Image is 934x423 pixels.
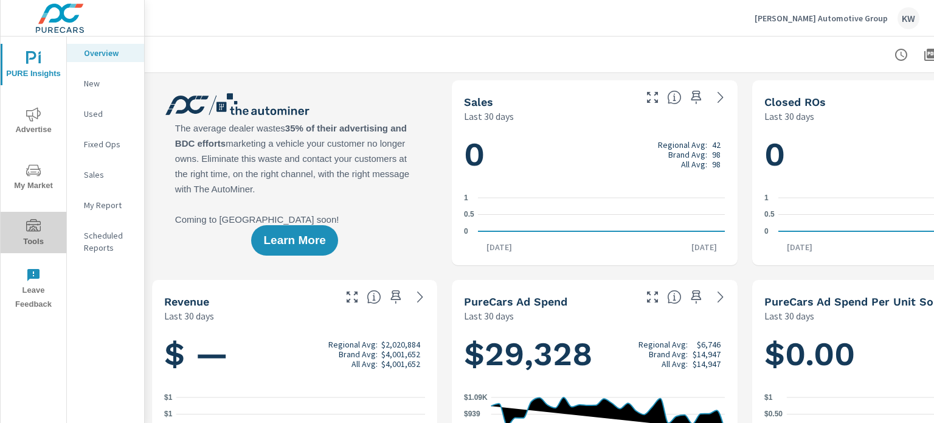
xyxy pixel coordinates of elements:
[778,241,821,253] p: [DATE]
[464,134,725,175] h1: 0
[339,349,378,359] p: Brand Avg:
[649,349,688,359] p: Brand Avg:
[164,334,425,375] h1: $ —
[342,287,362,307] button: Make Fullscreen
[764,227,769,236] text: 0
[464,211,474,219] text: 0.5
[84,169,134,181] p: Sales
[464,393,488,402] text: $1.09K
[351,359,378,369] p: All Avg:
[687,88,706,107] span: Save this to your personalized report
[711,88,730,107] a: See more details in report
[478,241,521,253] p: [DATE]
[4,107,63,137] span: Advertise
[697,340,721,349] p: $6,746
[67,44,144,62] div: Overview
[381,359,420,369] p: $4,001,652
[764,109,814,124] p: Last 30 days
[755,13,888,24] p: [PERSON_NAME] Automotive Group
[4,268,63,312] span: Leave Feedback
[712,150,721,159] p: 98
[464,410,480,419] text: $939
[667,90,682,105] span: Number of vehicles sold by the dealership over the selected date range. [Source: This data is sou...
[67,74,144,93] div: New
[328,340,378,349] p: Regional Avg:
[898,7,919,29] div: KW
[464,194,468,202] text: 1
[681,159,707,169] p: All Avg:
[464,109,514,124] p: Last 30 days
[764,211,775,219] text: 0.5
[643,88,662,107] button: Make Fullscreen
[712,159,721,169] p: 98
[67,105,144,123] div: Used
[4,51,63,81] span: PURE Insights
[764,96,826,108] h5: Closed ROs
[84,229,134,254] p: Scheduled Reports
[84,108,134,120] p: Used
[67,196,144,214] div: My Report
[764,194,769,202] text: 1
[67,226,144,257] div: Scheduled Reports
[711,287,730,307] a: See more details in report
[638,340,688,349] p: Regional Avg:
[662,359,688,369] p: All Avg:
[764,410,783,419] text: $0.50
[1,37,66,316] div: nav menu
[687,287,706,307] span: Save this to your personalized report
[84,199,134,211] p: My Report
[693,349,721,359] p: $14,947
[164,410,173,419] text: $1
[764,393,773,402] text: $1
[464,295,567,308] h5: PureCars Ad Spend
[4,163,63,193] span: My Market
[164,295,209,308] h5: Revenue
[67,166,144,184] div: Sales
[251,225,337,256] button: Learn More
[84,47,134,59] p: Overview
[712,140,721,150] p: 42
[764,309,814,323] p: Last 30 days
[386,287,406,307] span: Save this to your personalized report
[464,309,514,323] p: Last 30 days
[464,334,725,375] h1: $29,328
[381,340,420,349] p: $2,020,884
[263,235,325,246] span: Learn More
[4,219,63,249] span: Tools
[668,150,707,159] p: Brand Avg:
[464,96,493,108] h5: Sales
[683,241,725,253] p: [DATE]
[643,287,662,307] button: Make Fullscreen
[367,290,381,304] span: Total sales revenue over the selected date range. [Source: This data is sourced from the dealer’s...
[464,227,468,236] text: 0
[693,359,721,369] p: $14,947
[381,349,420,359] p: $4,001,652
[164,309,214,323] p: Last 30 days
[84,138,134,150] p: Fixed Ops
[410,287,430,307] a: See more details in report
[658,140,707,150] p: Regional Avg:
[67,135,144,153] div: Fixed Ops
[667,290,682,304] span: Total cost of media for all PureCars channels for the selected dealership group over the selected...
[84,77,134,89] p: New
[164,393,173,402] text: $1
